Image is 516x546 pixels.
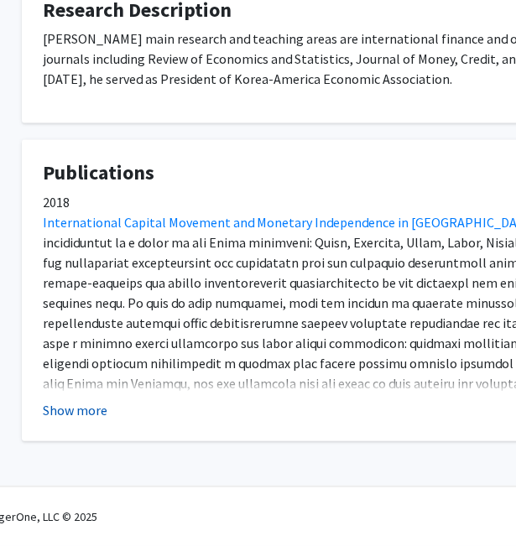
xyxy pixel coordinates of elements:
button: Show more [43,400,107,420]
iframe: Chat [13,471,71,533]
